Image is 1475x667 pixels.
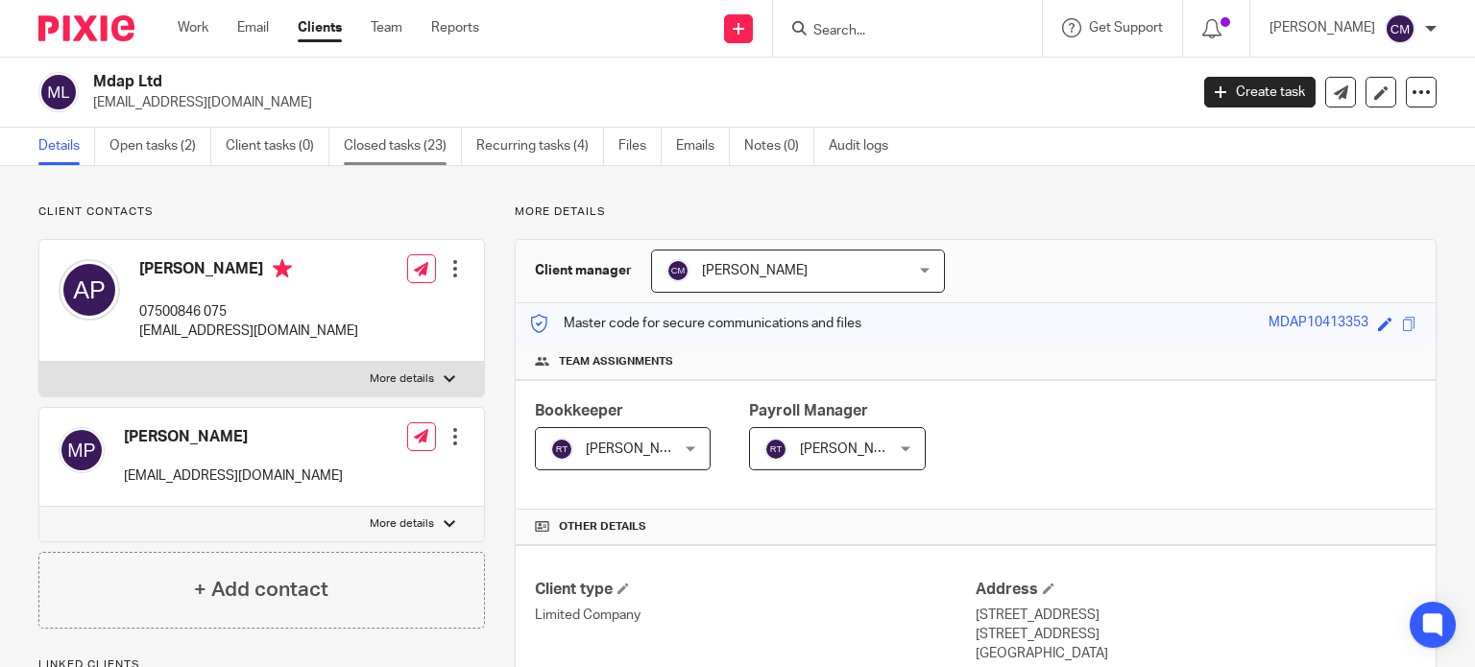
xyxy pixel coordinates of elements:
span: Payroll Manager [749,403,868,418]
h2: Mdap Ltd [93,72,959,92]
p: [EMAIL_ADDRESS][DOMAIN_NAME] [124,466,343,486]
p: More details [515,204,1437,220]
a: Work [178,18,208,37]
p: [STREET_ADDRESS] [976,606,1416,625]
img: svg%3E [59,427,105,473]
a: Open tasks (2) [109,128,211,165]
p: [PERSON_NAME] [1269,18,1375,37]
span: [PERSON_NAME] [586,442,691,456]
a: Recurring tasks (4) [476,128,604,165]
p: More details [370,371,434,387]
img: Pixie [38,15,134,41]
img: svg%3E [38,72,79,112]
p: Master code for secure communications and files [530,314,861,333]
img: svg%3E [666,259,689,282]
i: Primary [273,259,292,278]
img: svg%3E [59,259,120,321]
a: Create task [1204,77,1316,107]
p: [EMAIL_ADDRESS][DOMAIN_NAME] [139,322,358,341]
h4: [PERSON_NAME] [139,259,358,283]
a: Clients [298,18,342,37]
a: Files [618,128,662,165]
span: Other details [559,519,646,535]
a: Team [371,18,402,37]
img: svg%3E [1385,13,1415,44]
a: Emails [676,128,730,165]
a: Notes (0) [744,128,814,165]
h4: Address [976,580,1416,600]
p: [EMAIL_ADDRESS][DOMAIN_NAME] [93,93,1175,112]
span: Bookkeeper [535,403,623,418]
p: More details [370,516,434,532]
span: [PERSON_NAME] [800,442,906,456]
a: Client tasks (0) [226,128,329,165]
p: [GEOGRAPHIC_DATA] [976,644,1416,663]
p: [STREET_ADDRESS] [976,625,1416,644]
h3: Client manager [535,261,632,280]
a: Reports [431,18,479,37]
h4: [PERSON_NAME] [124,427,343,447]
div: MDAP10413353 [1269,313,1368,335]
span: [PERSON_NAME] [702,264,808,277]
a: Audit logs [829,128,903,165]
img: svg%3E [550,438,573,461]
a: Email [237,18,269,37]
h4: + Add contact [194,575,328,605]
a: Details [38,128,95,165]
p: 07500846 075 [139,302,358,322]
input: Search [811,23,984,40]
p: Client contacts [38,204,485,220]
a: Closed tasks (23) [344,128,462,165]
img: svg%3E [764,438,787,461]
p: Limited Company [535,606,976,625]
span: Team assignments [559,354,673,369]
h4: Client type [535,580,976,600]
span: Get Support [1089,21,1163,35]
